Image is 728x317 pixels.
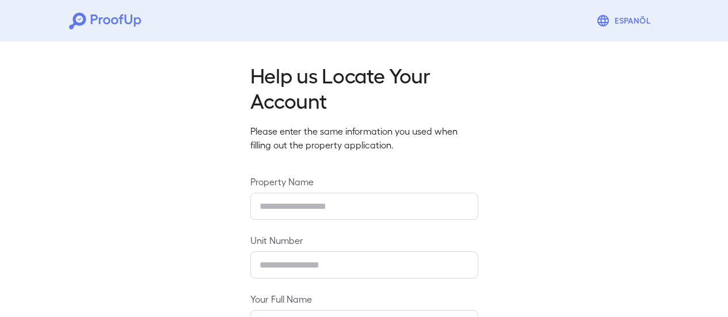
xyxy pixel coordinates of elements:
[250,175,478,188] label: Property Name
[250,124,478,152] p: Please enter the same information you used when filling out the property application.
[250,292,478,305] label: Your Full Name
[592,9,659,32] button: Espanõl
[250,234,478,247] label: Unit Number
[250,62,478,113] h2: Help us Locate Your Account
